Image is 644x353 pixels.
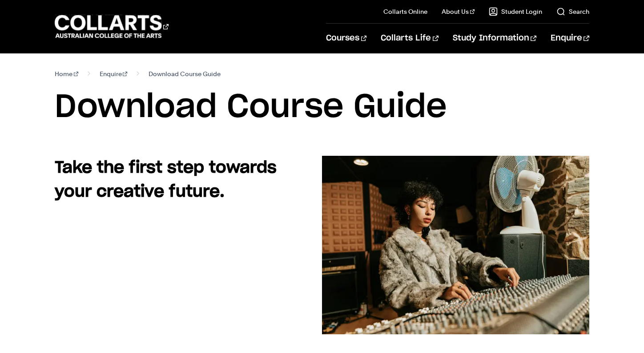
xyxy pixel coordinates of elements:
[556,7,589,16] a: Search
[55,68,78,80] a: Home
[55,14,169,39] div: Go to homepage
[453,24,536,53] a: Study Information
[383,7,427,16] a: Collarts Online
[442,7,475,16] a: About Us
[100,68,128,80] a: Enquire
[489,7,542,16] a: Student Login
[55,87,589,127] h1: Download Course Guide
[381,24,438,53] a: Collarts Life
[149,68,221,80] span: Download Course Guide
[551,24,589,53] a: Enquire
[55,160,277,200] strong: Take the first step towards your creative future.
[326,24,366,53] a: Courses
